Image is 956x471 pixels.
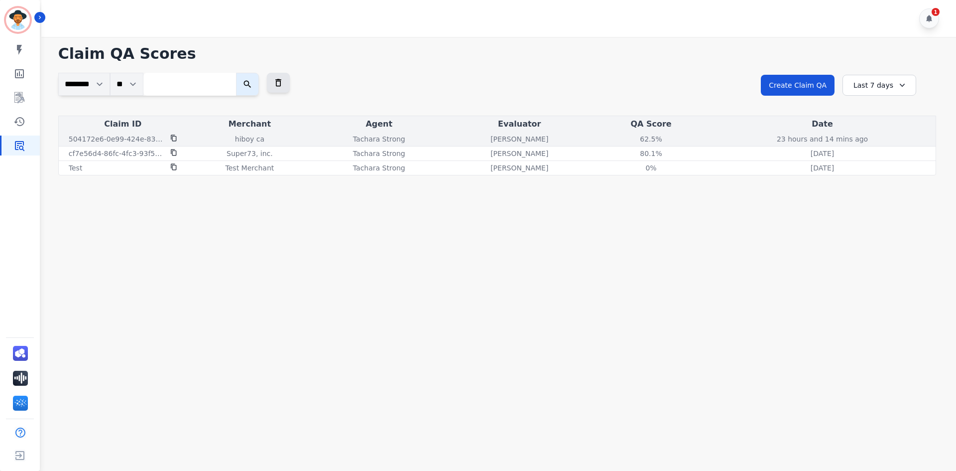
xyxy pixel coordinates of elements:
p: cf7e56d4-86fc-4fc3-93f5-fd8b8670d4a4 [69,149,164,158]
div: Merchant [189,118,310,130]
div: 1 [932,8,940,16]
p: Test [69,163,83,173]
button: Create Claim QA [761,75,835,96]
div: Evaluator [448,118,592,130]
p: Test Merchant [226,163,274,173]
p: [DATE] [811,149,834,158]
p: Tachara Strong [353,134,405,144]
p: Tachara Strong [353,163,405,173]
p: [PERSON_NAME] [490,134,548,144]
h1: Claim QA Scores [58,45,936,63]
div: 80.1% [629,149,674,158]
img: Bordered avatar [6,8,30,32]
div: Date [711,118,934,130]
p: Super73, inc. [227,149,273,158]
div: QA Score [595,118,707,130]
p: hiboy ca [235,134,264,144]
p: [PERSON_NAME] [490,149,548,158]
div: 62.5% [629,134,674,144]
div: Claim ID [61,118,185,130]
p: 504172e6-0e99-424e-8367-44d73097e9d3 [69,134,164,144]
div: Agent [314,118,444,130]
p: 23 hours and 14 mins ago [777,134,868,144]
div: Last 7 days [842,75,916,96]
p: Tachara Strong [353,149,405,158]
div: 0% [629,163,674,173]
p: [DATE] [811,163,834,173]
p: [PERSON_NAME] [490,163,548,173]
